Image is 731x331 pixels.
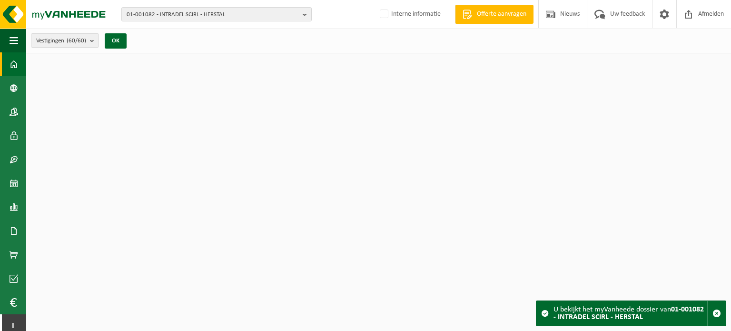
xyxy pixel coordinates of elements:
div: U bekijkt het myVanheede dossier van [553,301,707,326]
button: 01-001082 - INTRADEL SCIRL - HERSTAL [121,7,312,21]
a: Offerte aanvragen [455,5,533,24]
count: (60/60) [67,38,86,44]
button: Vestigingen(60/60) [31,33,99,48]
button: OK [105,33,127,49]
span: Vestigingen [36,34,86,48]
label: Interne informatie [378,7,441,21]
span: 01-001082 - INTRADEL SCIRL - HERSTAL [127,8,299,22]
strong: 01-001082 - INTRADEL SCIRL - HERSTAL [553,306,704,321]
span: Offerte aanvragen [474,10,529,19]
